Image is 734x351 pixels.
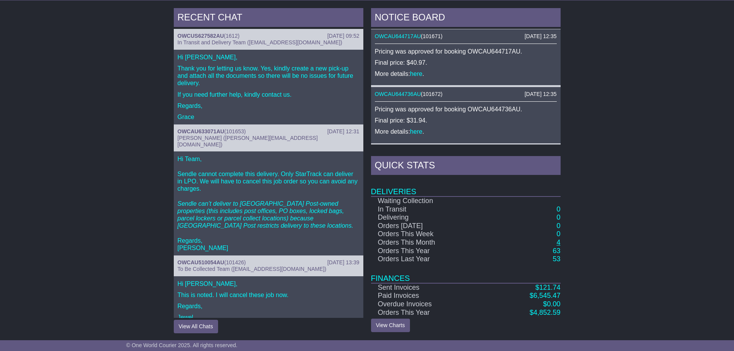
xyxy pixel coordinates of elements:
button: View All Chats [174,320,218,333]
td: Sent Invoices [371,283,490,292]
p: Pricing was approved for booking OWCAU644717AU. [375,48,557,55]
td: Deliveries [371,177,561,196]
span: 6,545.47 [533,292,560,299]
a: OWCAU644717AU [375,33,421,39]
p: If you need further help, kindly contact us. [178,91,359,98]
a: $6,545.47 [529,292,560,299]
div: [DATE] 13:39 [327,259,359,266]
span: 0.00 [547,300,560,308]
a: 53 [553,255,560,263]
td: Delivering [371,213,490,222]
div: Quick Stats [371,156,561,177]
td: Orders [DATE] [371,222,490,230]
p: Final price: $31.94. [375,117,557,124]
a: 0 [556,213,560,221]
a: here [410,71,422,77]
p: This is noted. I will cancel these job now. [178,291,359,299]
a: 0 [556,205,560,213]
td: Paid Invoices [371,292,490,300]
td: Overdue Invoices [371,300,490,309]
td: Orders This Month [371,238,490,247]
em: Sendle can’t deliver to [GEOGRAPHIC_DATA] Post-owned properties (this includes post offices, PO b... [178,200,353,229]
span: In Transit and Delivery Team ([EMAIL_ADDRESS][DOMAIN_NAME]) [178,39,343,45]
a: $121.74 [535,284,560,291]
a: here [410,128,422,135]
td: Finances [371,264,561,283]
a: OWCAU633071AU [178,128,224,134]
div: NOTICE BOARD [371,8,561,29]
a: OWCAU510054AU [178,259,224,265]
td: Waiting Collection [371,196,490,205]
a: $4,852.59 [529,309,560,316]
td: In Transit [371,205,490,214]
span: © One World Courier 2025. All rights reserved. [126,342,238,348]
p: Regards, [178,302,359,310]
div: [DATE] 12:31 [327,128,359,135]
span: 101426 [226,259,244,265]
td: Orders Last Year [371,255,490,264]
div: ( ) [375,91,557,97]
div: [DATE] 09:52 [327,33,359,39]
a: View Charts [371,319,410,332]
span: 101672 [423,91,441,97]
p: Hi Team, Sendle cannot complete this delivery. Only StarTrack can deliver in LPO. We will have to... [178,155,359,251]
div: ( ) [375,33,557,40]
span: 4,852.59 [533,309,560,316]
p: Grace [178,113,359,121]
span: 101671 [423,33,441,39]
a: 0 [556,230,560,238]
div: ( ) [178,33,359,39]
td: Orders This Week [371,230,490,238]
p: Pricing was approved for booking OWCAU644736AU. [375,106,557,113]
a: 63 [553,247,560,255]
p: More details: . [375,70,557,77]
div: RECENT CHAT [174,8,363,29]
span: 101653 [226,128,244,134]
div: [DATE] 12:35 [524,91,556,97]
span: 1612 [226,33,238,39]
p: More details: . [375,128,557,135]
p: Hi [PERSON_NAME], [178,280,359,287]
span: To Be Collected Team ([EMAIL_ADDRESS][DOMAIN_NAME]) [178,266,326,272]
p: Regards, [178,102,359,109]
span: [PERSON_NAME] ([PERSON_NAME][EMAIL_ADDRESS][DOMAIN_NAME]) [178,135,318,148]
p: Jewel [178,314,359,321]
a: OWCUS627582AU [178,33,224,39]
p: Hi [PERSON_NAME], [178,54,359,61]
div: ( ) [178,128,359,135]
div: [DATE] 12:35 [524,33,556,40]
p: Thank you for letting us know. Yes, kindly create a new pick-up and attach all the documents so t... [178,65,359,87]
a: 4 [556,238,560,246]
td: Orders This Year [371,309,490,317]
a: 0 [556,222,560,230]
a: OWCAU644736AU [375,91,421,97]
p: Final price: $40.97. [375,59,557,66]
td: Orders This Year [371,247,490,255]
a: $0.00 [543,300,560,308]
span: 121.74 [539,284,560,291]
div: ( ) [178,259,359,266]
